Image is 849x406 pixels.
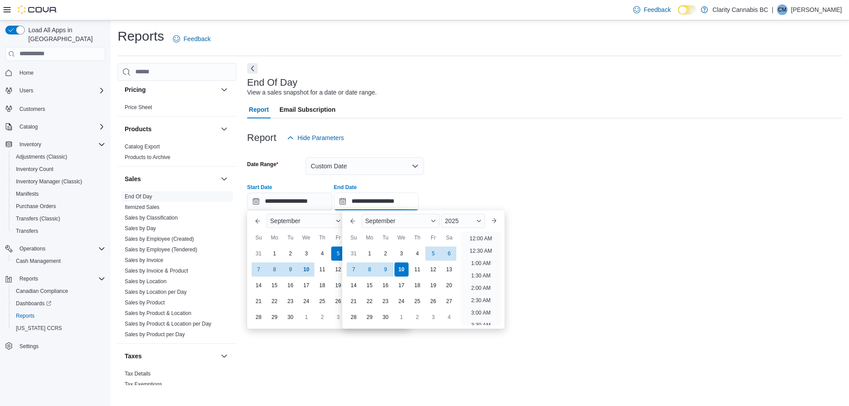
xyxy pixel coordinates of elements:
[394,278,409,292] div: day-17
[410,247,424,261] div: day-4
[299,310,314,324] div: day-1
[125,154,170,160] a: Products to Archive
[125,104,152,111] span: Price Sheet
[16,312,34,319] span: Reports
[334,193,419,210] input: Press the down key to enter a popover containing a calendar. Press the escape key to close the po...
[379,310,393,324] div: day-30
[125,289,187,295] a: Sales by Location per Day
[16,103,105,114] span: Customers
[363,262,377,277] div: day-8
[283,294,298,308] div: day-23
[125,246,197,253] span: Sales by Employee (Tendered)
[125,85,217,94] button: Pricing
[252,262,266,277] div: day-7
[125,193,152,200] span: End Of Day
[12,213,64,224] a: Transfers (Classic)
[12,164,105,175] span: Inventory Count
[442,262,456,277] div: day-13
[16,215,60,222] span: Transfers (Classic)
[125,85,145,94] h3: Pricing
[346,246,457,325] div: September, 2025
[331,231,345,245] div: Fr
[12,256,105,266] span: Cash Management
[315,278,329,292] div: day-18
[487,214,501,228] button: Next month
[9,163,109,175] button: Inventory Count
[247,161,279,168] label: Date Range
[125,331,185,338] a: Sales by Product per Day
[125,225,156,232] span: Sales by Day
[16,166,54,173] span: Inventory Count
[442,278,456,292] div: day-20
[2,340,109,353] button: Settings
[247,88,377,97] div: View a sales snapshot for a date or date range.
[16,85,105,96] span: Users
[125,215,178,221] a: Sales by Classification
[12,201,60,212] a: Purchase Orders
[12,164,57,175] a: Inventory Count
[12,226,105,236] span: Transfers
[12,311,105,321] span: Reports
[219,174,229,184] button: Sales
[426,262,440,277] div: day-12
[125,278,167,285] span: Sales by Location
[315,294,329,308] div: day-25
[12,176,105,187] span: Inventory Manager (Classic)
[630,1,674,19] a: Feedback
[252,310,266,324] div: day-28
[251,214,265,228] button: Previous Month
[2,243,109,255] button: Operations
[118,141,237,166] div: Products
[394,231,409,245] div: We
[9,285,109,297] button: Canadian Compliance
[16,273,105,284] span: Reports
[219,84,229,95] button: Pricing
[347,278,361,292] div: day-14
[331,278,345,292] div: day-19
[346,214,360,228] button: Previous Month
[442,294,456,308] div: day-27
[379,247,393,261] div: day-2
[283,310,298,324] div: day-30
[644,5,671,14] span: Feedback
[16,243,105,254] span: Operations
[247,63,258,74] button: Next
[12,201,105,212] span: Purchase Orders
[5,63,105,376] nav: Complex example
[467,295,494,306] li: 2:30 AM
[125,381,162,387] a: Tax Exemptions
[125,288,187,296] span: Sales by Location per Day
[2,84,109,97] button: Users
[19,87,33,94] span: Users
[16,68,37,78] a: Home
[16,67,105,78] span: Home
[9,212,109,225] button: Transfers (Classic)
[441,214,485,228] div: Button. Open the year selector. 2025 is currently selected.
[118,27,164,45] h1: Reports
[19,123,38,130] span: Catalog
[16,273,42,284] button: Reports
[12,152,105,162] span: Adjustments (Classic)
[461,231,501,325] ul: Time
[9,188,109,200] button: Manifests
[283,231,298,245] div: Tu
[467,283,494,293] li: 2:00 AM
[410,262,424,277] div: day-11
[16,243,49,254] button: Operations
[125,352,142,360] h3: Taxes
[125,321,211,327] a: Sales by Product & Location per Day
[19,69,34,76] span: Home
[270,217,300,224] span: September
[125,143,160,150] span: Catalog Export
[12,298,55,309] a: Dashboards
[298,133,344,142] span: Hide Parameters
[299,278,314,292] div: day-17
[12,286,72,296] a: Canadian Compliance
[125,320,211,327] span: Sales by Product & Location per Day
[249,101,269,118] span: Report
[363,231,377,245] div: Mo
[247,133,276,143] h3: Report
[247,184,272,191] label: Start Date
[362,214,440,228] div: Button. Open the month selector. September is currently selected.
